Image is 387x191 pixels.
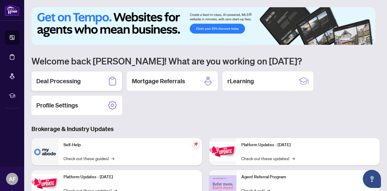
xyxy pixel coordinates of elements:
[5,5,19,16] img: logo
[241,142,375,148] p: Platform Updates - [DATE]
[31,55,380,67] h1: Welcome back [PERSON_NAME]! What are you working on [DATE]?
[31,125,380,133] h3: Brokerage & Industry Updates
[36,101,78,110] h2: Profile Settings
[366,39,369,41] button: 5
[63,155,114,162] a: Check out these guides!→
[340,39,350,41] button: 1
[209,142,236,161] img: Platform Updates - June 23, 2025
[9,175,16,183] span: AF
[31,7,375,45] img: Slide 0
[36,77,81,85] h2: Deal Processing
[292,155,295,162] span: →
[63,174,197,180] p: Platform Updates - [DATE]
[357,39,359,41] button: 3
[363,170,381,188] button: Open asap
[31,138,59,165] img: Self-Help
[192,140,200,148] span: pushpin
[241,174,375,180] p: Agent Referral Program
[362,39,364,41] button: 4
[132,77,185,85] h2: Mortgage Referrals
[63,142,197,148] p: Self-Help
[227,77,254,85] h2: rLearning
[111,155,114,162] span: →
[371,39,374,41] button: 6
[352,39,354,41] button: 2
[241,155,295,162] a: Check out these updates!→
